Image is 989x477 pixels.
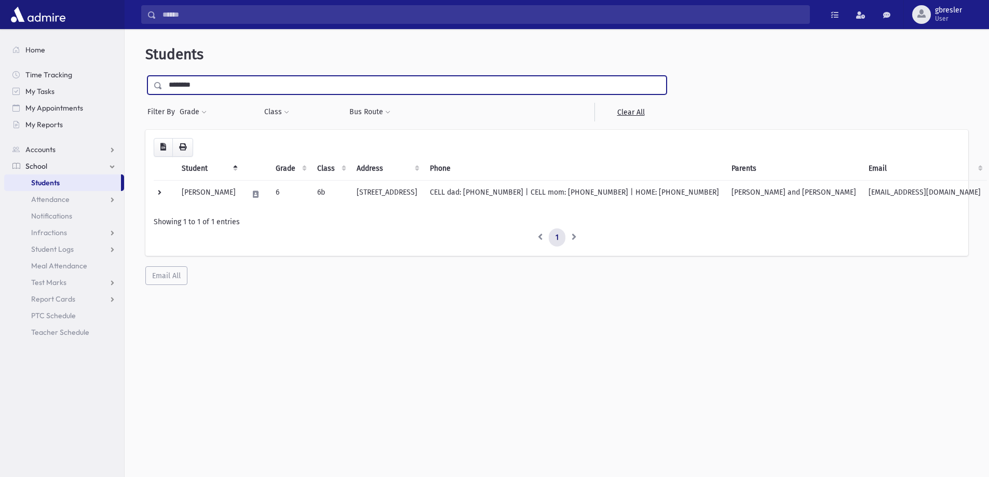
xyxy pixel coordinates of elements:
[4,66,124,83] a: Time Tracking
[25,120,63,129] span: My Reports
[311,157,350,181] th: Class: activate to sort column ascending
[264,103,290,121] button: Class
[311,180,350,208] td: 6b
[4,141,124,158] a: Accounts
[172,138,193,157] button: Print
[350,180,424,208] td: [STREET_ADDRESS]
[147,106,179,117] span: Filter By
[4,174,121,191] a: Students
[4,191,124,208] a: Attendance
[424,180,725,208] td: CELL dad: [PHONE_NUMBER] | CELL mom: [PHONE_NUMBER] | HOME: [PHONE_NUMBER]
[4,100,124,116] a: My Appointments
[156,5,809,24] input: Search
[31,278,66,287] span: Test Marks
[31,311,76,320] span: PTC Schedule
[4,208,124,224] a: Notifications
[594,103,667,121] a: Clear All
[175,157,242,181] th: Student: activate to sort column descending
[179,103,207,121] button: Grade
[269,157,311,181] th: Grade: activate to sort column ascending
[175,180,242,208] td: [PERSON_NAME]
[25,145,56,154] span: Accounts
[4,257,124,274] a: Meal Attendance
[145,266,187,285] button: Email All
[31,195,70,204] span: Attendance
[31,261,87,270] span: Meal Attendance
[4,291,124,307] a: Report Cards
[25,103,83,113] span: My Appointments
[4,158,124,174] a: School
[25,87,55,96] span: My Tasks
[31,244,74,254] span: Student Logs
[4,224,124,241] a: Infractions
[862,180,987,208] td: [EMAIL_ADDRESS][DOMAIN_NAME]
[8,4,68,25] img: AdmirePro
[4,274,124,291] a: Test Marks
[4,241,124,257] a: Student Logs
[4,324,124,340] a: Teacher Schedule
[4,83,124,100] a: My Tasks
[862,157,987,181] th: Email: activate to sort column ascending
[31,178,60,187] span: Students
[154,216,960,227] div: Showing 1 to 1 of 1 entries
[725,157,862,181] th: Parents
[4,42,124,58] a: Home
[935,15,962,23] span: User
[4,116,124,133] a: My Reports
[31,328,89,337] span: Teacher Schedule
[31,211,72,221] span: Notifications
[31,228,67,237] span: Infractions
[4,307,124,324] a: PTC Schedule
[145,46,204,63] span: Students
[25,161,47,171] span: School
[25,70,72,79] span: Time Tracking
[25,45,45,54] span: Home
[725,180,862,208] td: [PERSON_NAME] and [PERSON_NAME]
[31,294,75,304] span: Report Cards
[269,180,311,208] td: 6
[154,138,173,157] button: CSV
[549,228,565,247] a: 1
[349,103,391,121] button: Bus Route
[350,157,424,181] th: Address: activate to sort column ascending
[424,157,725,181] th: Phone
[935,6,962,15] span: gbresler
